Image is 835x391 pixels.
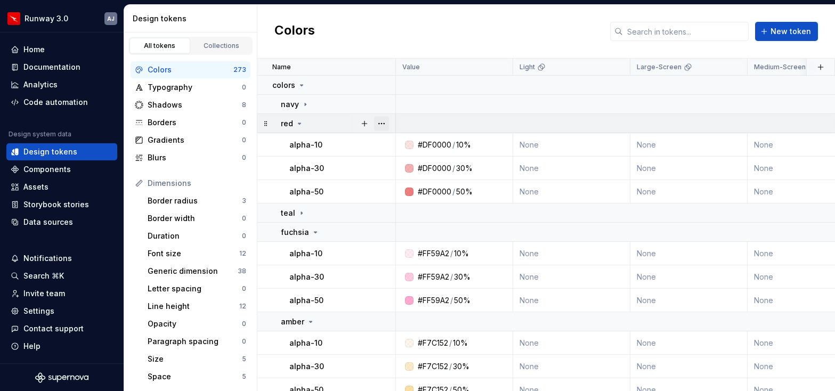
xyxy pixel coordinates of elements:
[143,333,250,350] a: Paragraph spacing0
[23,323,84,334] div: Contact support
[513,289,630,312] td: None
[513,180,630,203] td: None
[148,336,242,347] div: Paragraph spacing
[238,267,246,275] div: 38
[453,361,469,372] div: 30%
[6,94,117,111] a: Code automation
[6,285,117,302] a: Invite team
[143,298,250,315] a: Line height12
[454,248,469,259] div: 10%
[23,164,71,175] div: Components
[637,63,682,71] p: Large-Screen
[6,59,117,76] a: Documentation
[755,22,818,41] button: New token
[281,118,293,129] p: red
[456,186,473,197] div: 50%
[143,227,250,245] a: Duration0
[107,14,115,23] div: AJ
[6,267,117,284] button: Search ⌘K
[23,271,64,281] div: Search ⌘K
[771,26,811,37] span: New token
[148,319,242,329] div: Opacity
[513,133,630,157] td: None
[242,284,246,293] div: 0
[630,157,748,180] td: None
[513,331,630,355] td: None
[35,372,88,383] svg: Supernova Logo
[133,42,187,50] div: All tokens
[242,101,246,109] div: 8
[143,210,250,227] a: Border width0
[630,242,748,265] td: None
[148,213,242,224] div: Border width
[148,248,239,259] div: Font size
[242,83,246,92] div: 0
[289,272,324,282] p: alpha-30
[148,231,242,241] div: Duration
[630,331,748,355] td: None
[456,163,473,174] div: 30%
[274,22,315,41] h2: Colors
[289,338,322,348] p: alpha-10
[148,82,242,93] div: Typography
[520,63,535,71] p: Light
[289,140,322,150] p: alpha-10
[242,232,246,240] div: 0
[23,182,48,192] div: Assets
[131,79,250,96] a: Typography0
[242,153,246,162] div: 0
[449,338,452,348] div: /
[281,227,309,238] p: fuchsia
[289,163,324,174] p: alpha-30
[242,355,246,363] div: 5
[6,161,117,178] a: Components
[239,302,246,311] div: 12
[148,301,239,312] div: Line height
[418,338,448,348] div: #F7C152
[23,62,80,72] div: Documentation
[454,272,471,282] div: 30%
[418,361,448,372] div: #F7C152
[6,76,117,93] a: Analytics
[23,44,45,55] div: Home
[23,341,40,352] div: Help
[754,63,806,71] p: Medium-Screen
[131,61,250,78] a: Colors273
[23,79,58,90] div: Analytics
[418,163,451,174] div: #DF0000
[6,178,117,195] a: Assets
[630,180,748,203] td: None
[242,372,246,381] div: 5
[148,152,242,163] div: Blurs
[143,245,250,262] a: Font size12
[143,280,250,297] a: Letter spacing0
[289,361,324,372] p: alpha-30
[281,316,304,327] p: amber
[143,315,250,332] a: Opacity0
[233,66,246,74] div: 273
[450,295,453,306] div: /
[452,163,455,174] div: /
[148,117,242,128] div: Borders
[242,197,246,205] div: 3
[418,272,449,282] div: #FF59A2
[23,306,54,316] div: Settings
[148,135,242,145] div: Gradients
[6,143,117,160] a: Design tokens
[289,248,322,259] p: alpha-10
[272,63,291,71] p: Name
[148,266,238,276] div: Generic dimension
[6,303,117,320] a: Settings
[452,186,455,197] div: /
[23,146,77,157] div: Design tokens
[289,295,323,306] p: alpha-50
[148,371,242,382] div: Space
[148,354,242,364] div: Size
[630,265,748,289] td: None
[25,13,68,24] div: Runway 3.0
[23,217,73,227] div: Data sources
[242,320,246,328] div: 0
[131,132,250,149] a: Gradients0
[239,249,246,258] div: 12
